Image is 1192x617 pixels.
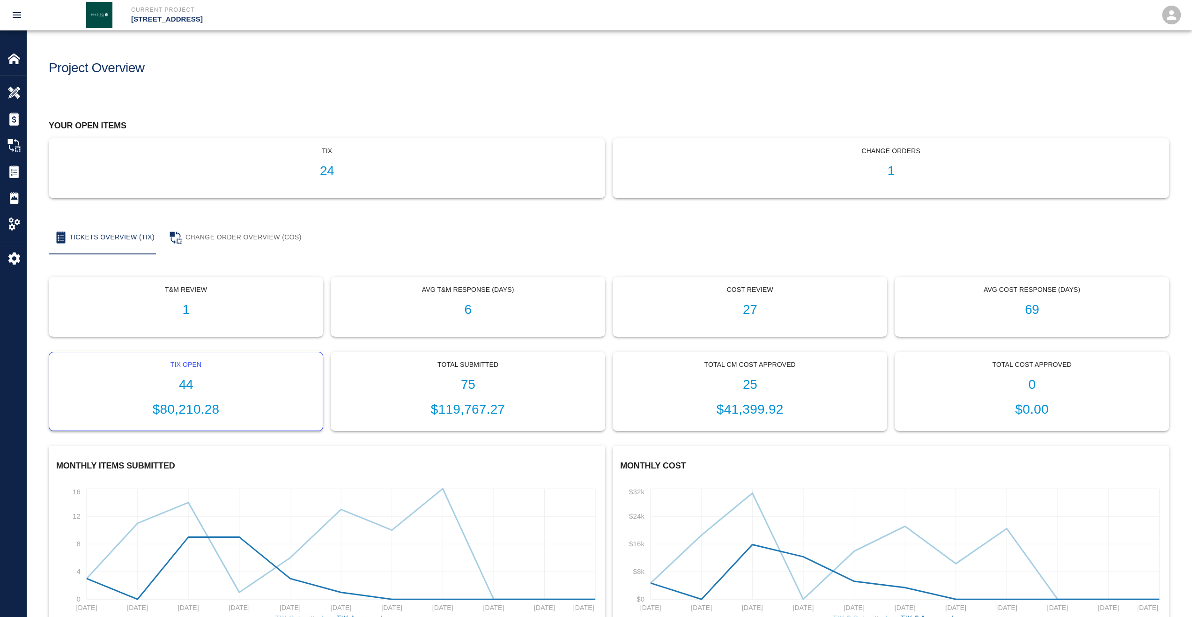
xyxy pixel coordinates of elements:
[73,487,81,495] tspan: 16
[49,221,162,254] button: Tickets Overview (TIX)
[1047,604,1068,611] tspan: [DATE]
[742,604,763,611] tspan: [DATE]
[1145,572,1192,617] iframe: Chat Widget
[131,14,647,25] p: [STREET_ADDRESS]
[903,377,1161,393] h1: 0
[573,604,594,611] tspan: [DATE]
[903,360,1161,370] p: Total Cost Approved
[57,164,597,179] h1: 24
[339,377,597,393] h1: 75
[339,360,597,370] p: Total Submitted
[621,302,879,318] h1: 27
[620,461,1162,471] h2: Monthly Cost
[280,604,301,611] tspan: [DATE]
[339,302,597,318] h1: 6
[57,400,315,419] p: $80,210.28
[57,302,315,318] h1: 1
[339,285,597,295] p: Avg T&M Response (Days)
[621,285,879,295] p: Cost Review
[621,377,879,393] h1: 25
[629,540,644,548] tspan: $16k
[49,121,1169,131] h2: Your open items
[903,302,1161,318] h1: 69
[73,512,81,520] tspan: 12
[1137,604,1158,611] tspan: [DATE]
[629,487,644,495] tspan: $32k
[77,540,81,548] tspan: 8
[621,146,1161,156] p: Change Orders
[633,567,644,575] tspan: $8k
[629,512,644,520] tspan: $24k
[792,604,814,611] tspan: [DATE]
[76,604,97,611] tspan: [DATE]
[534,604,555,611] tspan: [DATE]
[945,604,966,611] tspan: [DATE]
[57,285,315,295] p: T&M Review
[131,6,647,14] p: Current Project
[903,285,1161,295] p: Avg Cost Response (Days)
[77,567,81,575] tspan: 4
[844,604,865,611] tspan: [DATE]
[903,400,1161,419] p: $0.00
[178,604,199,611] tspan: [DATE]
[86,2,112,28] img: Janeiro Inc
[637,595,644,603] tspan: $0
[895,604,916,611] tspan: [DATE]
[56,461,598,471] h2: Monthly Items Submitted
[57,146,597,156] p: tix
[6,4,28,26] button: open drawer
[1098,604,1119,611] tspan: [DATE]
[621,360,879,370] p: Total CM Cost Approved
[691,604,712,611] tspan: [DATE]
[331,604,352,611] tspan: [DATE]
[162,221,309,254] button: Change Order Overview (COS)
[49,60,145,76] h1: Project Overview
[229,604,250,611] tspan: [DATE]
[483,604,504,611] tspan: [DATE]
[640,604,661,611] tspan: [DATE]
[432,604,453,611] tspan: [DATE]
[339,400,597,419] p: $119,767.27
[77,595,81,603] tspan: 0
[381,604,402,611] tspan: [DATE]
[57,360,315,370] p: Tix Open
[57,377,315,393] h1: 44
[996,604,1017,611] tspan: [DATE]
[621,400,879,419] p: $41,399.92
[127,604,148,611] tspan: [DATE]
[621,164,1161,179] h1: 1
